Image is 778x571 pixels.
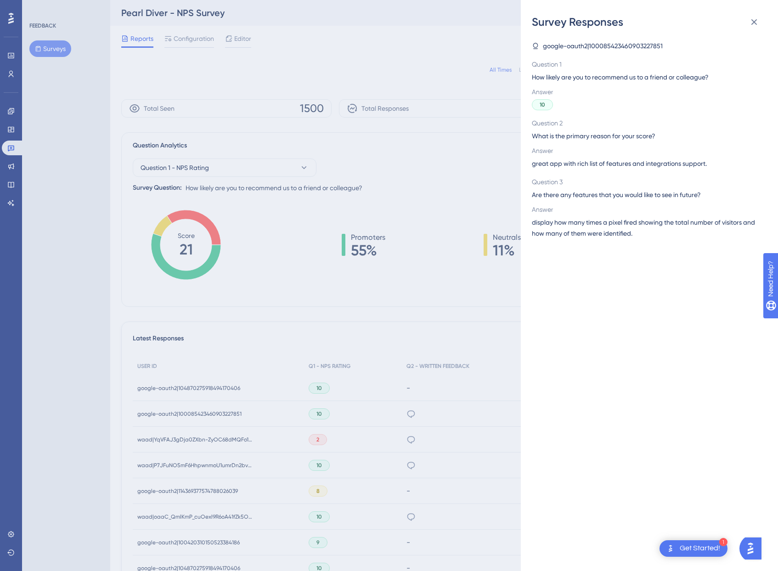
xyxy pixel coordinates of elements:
span: Answer [532,204,760,215]
div: Get Started! [680,543,720,554]
iframe: UserGuiding AI Assistant Launcher [739,535,767,562]
div: Open Get Started! checklist, remaining modules: 1 [660,540,727,557]
span: Answer [532,86,760,97]
span: great app with rich list of features and integrations support. [532,158,707,169]
img: launcher-image-alternative-text [665,543,676,554]
div: Survey Responses [532,15,767,29]
div: 1 [719,538,727,546]
span: What is the primary reason for your score? [532,130,760,141]
span: Question 1 [532,59,760,70]
span: Answer [532,145,760,156]
span: google-oauth2|100085423460903227851 [543,40,663,51]
span: Need Help? [22,2,57,13]
span: 10 [540,101,545,108]
span: Are there any features that you would like to see in future? [532,189,760,200]
span: Question 3 [532,176,760,187]
span: Question 2 [532,118,760,129]
span: display how many times a pixel fired showing the total number of visitors and how many of them we... [532,217,760,239]
span: How likely are you to recommend us to a friend or colleague? [532,72,760,83]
